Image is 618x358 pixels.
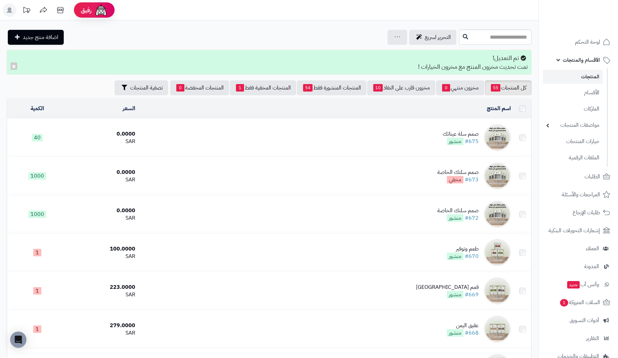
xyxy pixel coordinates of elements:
span: العملاء [586,244,599,253]
img: logo-2.png [572,9,612,23]
a: الماركات [543,102,603,116]
a: المنتجات [543,70,603,84]
div: قمم [GEOGRAPHIC_DATA] [416,283,479,291]
a: المنتجات المنشورة فقط54 [297,80,366,95]
span: تصفية المنتجات [130,84,163,92]
div: SAR [70,214,135,222]
span: جديد [567,281,580,289]
div: 0.0000 [70,130,135,138]
span: منشور [447,214,463,222]
span: إشعارات التحويلات البنكية [549,226,600,235]
a: أدوات التسويق [543,312,614,329]
img: طعم وتوفير [484,239,511,266]
a: إشعارات التحويلات البنكية [543,222,614,239]
a: التحرير لسريع [409,30,456,45]
span: المراجعات والأسئلة [562,190,600,199]
span: وآتس آب [566,280,599,289]
a: #669 [465,291,479,299]
a: #675 [465,137,479,145]
span: منشور [447,291,463,298]
span: منشور [447,329,463,337]
img: صمم سلتك الخاصة [484,201,511,228]
a: المدونة [543,258,614,275]
span: لوحة التحكم [575,37,600,47]
span: التحرير لسريع [425,33,451,41]
img: صمم سلتك الخاصة [484,162,511,190]
a: اضافة منتج جديد [8,30,64,45]
button: تصفية المنتجات [115,80,168,95]
a: مخزون منتهي0 [436,80,484,95]
a: مخزون قارب على النفاذ10 [367,80,435,95]
span: التقارير [586,334,599,343]
div: SAR [70,176,135,184]
span: 55 [491,84,500,92]
div: SAR [70,253,135,260]
a: خيارات المنتجات [543,134,603,149]
span: المدونة [584,262,599,271]
span: 1000 [28,172,46,180]
span: الأقسام والمنتجات [563,55,600,65]
a: الأقسام [543,85,603,100]
span: مخفي [447,176,463,183]
a: اسم المنتج [487,104,511,113]
span: 1 [33,325,41,333]
div: Open Intercom Messenger [10,332,26,348]
div: SAR [70,138,135,145]
img: ai-face.png [94,3,108,17]
a: مواصفات المنتجات [543,118,603,133]
a: المراجعات والأسئلة [543,186,614,203]
a: العملاء [543,240,614,257]
a: لوحة التحكم [543,34,614,50]
a: الكمية [31,104,44,113]
div: SAR [70,329,135,337]
a: الملفات الرقمية [543,151,603,165]
span: 1 [33,249,41,256]
span: 10 [373,84,383,92]
span: 1 [236,84,244,92]
div: صمم سلة عيناتك [443,130,479,138]
a: التقارير [543,330,614,346]
span: الطلبات [584,172,600,181]
div: 223.0000 [70,283,135,291]
a: وآتس آبجديد [543,276,614,293]
span: اضافة منتج جديد [23,33,58,41]
span: 54 [303,84,313,92]
div: صمم سلتك الخاصة [437,168,479,176]
a: #670 [465,252,479,260]
div: 279.0000 [70,322,135,330]
span: 1000 [28,211,46,218]
a: كل المنتجات55 [485,80,532,95]
a: تحديثات المنصة [18,3,35,19]
span: 1 [560,299,569,307]
a: #673 [465,176,479,184]
span: 1 [33,287,41,295]
div: 0.0000 [70,168,135,176]
a: المنتجات المخفية فقط1 [230,80,296,95]
div: 0.0000 [70,207,135,215]
a: المنتجات المخفضة0 [170,80,229,95]
img: قمم إندونيسيا [484,277,511,304]
span: 0 [442,84,450,92]
img: عقيق اليمن [484,316,511,343]
div: عقيق اليمن [447,322,479,330]
span: السلات المتروكة [559,298,600,307]
a: السعر [123,104,135,113]
span: طلبات الإرجاع [573,208,600,217]
img: صمم سلة عيناتك [484,124,511,151]
div: صمم سلتك الخاصة [437,207,479,215]
a: الطلبات [543,168,614,185]
div: تم التعديل! تمت تحديث مخزون المنتج مع مخزون الخيارات ! [7,50,532,75]
button: × [11,62,17,70]
span: منشور [447,253,463,260]
a: #672 [465,214,479,222]
span: 0 [176,84,184,92]
span: أدوات التسويق [570,316,599,325]
a: طلبات الإرجاع [543,204,614,221]
a: السلات المتروكة1 [543,294,614,311]
span: رفيق [81,6,92,14]
div: SAR [70,291,135,299]
span: 40 [32,134,43,141]
div: 100.0000 [70,245,135,253]
a: #668 [465,329,479,337]
span: منشور [447,138,463,145]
